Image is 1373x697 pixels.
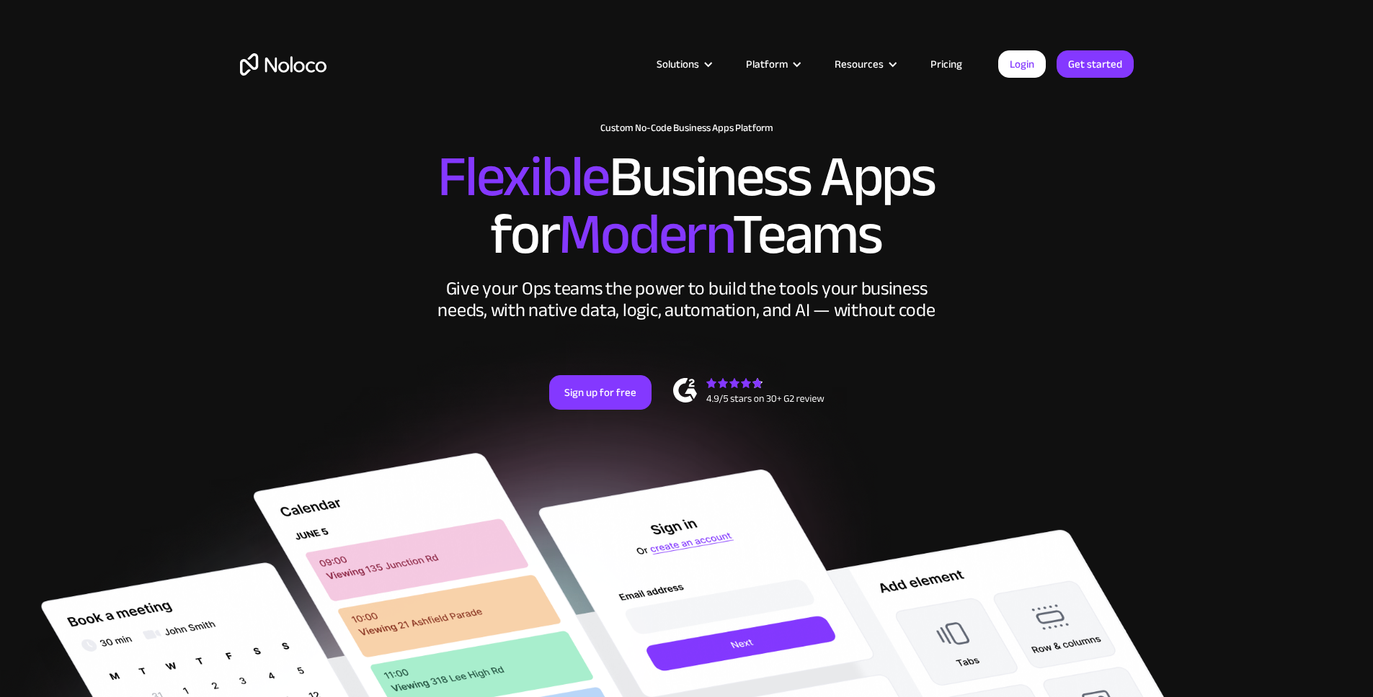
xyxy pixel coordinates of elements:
[912,55,980,73] a: Pricing
[240,53,326,76] a: home
[728,55,817,73] div: Platform
[549,375,652,410] a: Sign up for free
[559,181,732,288] span: Modern
[657,55,699,73] div: Solutions
[437,123,609,230] span: Flexible
[998,50,1046,78] a: Login
[1057,50,1134,78] a: Get started
[435,278,939,321] div: Give your Ops teams the power to build the tools your business needs, with native data, logic, au...
[746,55,788,73] div: Platform
[835,55,884,73] div: Resources
[817,55,912,73] div: Resources
[639,55,728,73] div: Solutions
[240,148,1134,264] h2: Business Apps for Teams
